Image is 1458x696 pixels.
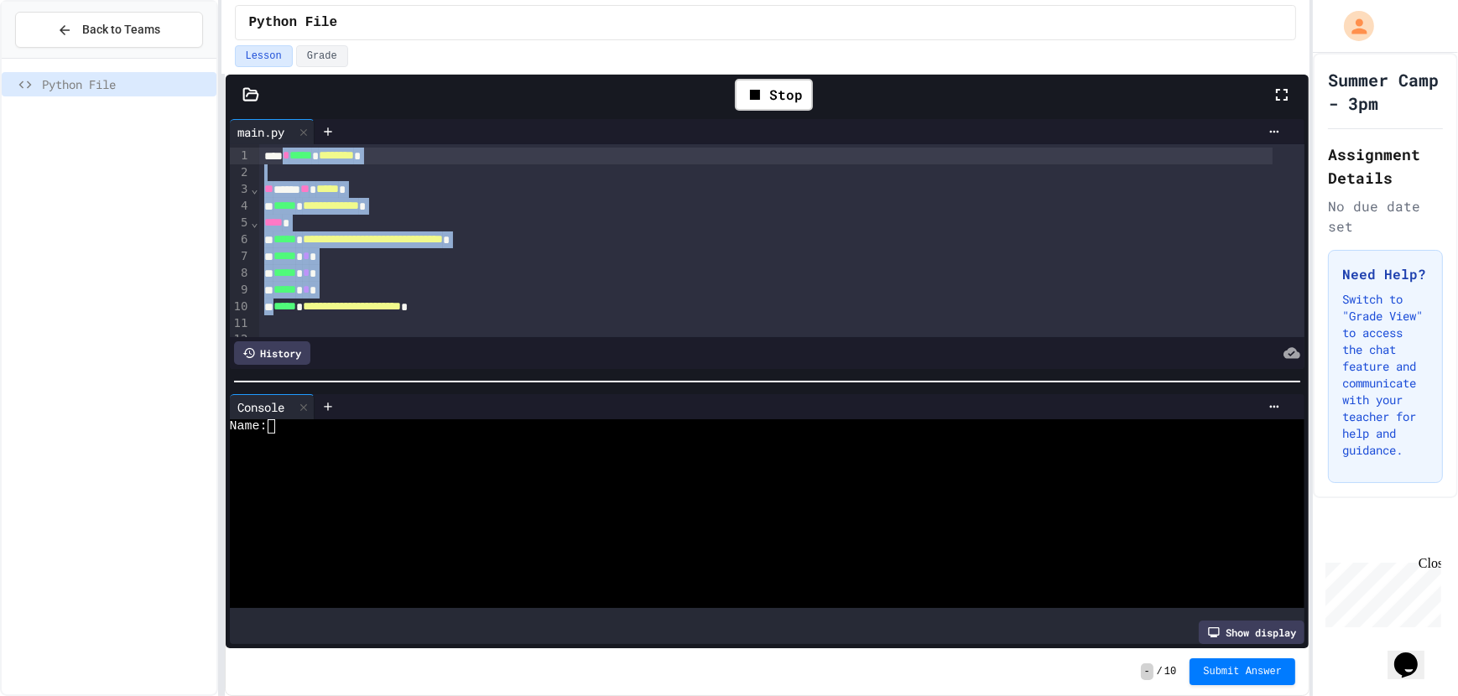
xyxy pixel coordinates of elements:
div: 5 [230,215,251,231]
button: Back to Teams [15,12,203,48]
div: Stop [735,79,813,111]
div: Console [230,394,315,419]
div: My Account [1326,7,1378,45]
div: main.py [230,123,294,141]
button: Grade [296,45,348,67]
span: Python File [249,13,338,33]
div: 2 [230,164,251,181]
span: Name: [230,419,268,434]
div: Console [230,398,294,416]
span: Fold line [250,182,258,195]
span: / [1157,665,1163,678]
h2: Assignment Details [1328,143,1443,190]
span: Fold line [250,216,258,229]
span: Back to Teams [82,21,160,39]
div: 11 [230,315,251,332]
button: Lesson [235,45,293,67]
span: 10 [1164,665,1176,678]
span: - [1141,663,1153,680]
div: 9 [230,282,251,299]
div: 12 [230,331,251,348]
div: 3 [230,181,251,198]
p: Switch to "Grade View" to access the chat feature and communicate with your teacher for help and ... [1342,291,1429,459]
h3: Need Help? [1342,264,1429,284]
div: 7 [230,248,251,265]
iframe: chat widget [1388,629,1441,679]
div: No due date set [1328,196,1443,236]
span: Python File [42,75,210,93]
div: 6 [230,231,251,248]
div: Chat with us now!Close [7,7,116,106]
div: 10 [230,299,251,315]
div: 8 [230,265,251,282]
iframe: chat widget [1319,556,1441,627]
div: main.py [230,119,315,144]
div: History [234,341,310,365]
button: Submit Answer [1190,658,1295,685]
div: 1 [230,148,251,164]
h1: Summer Camp - 3pm [1328,68,1443,115]
div: Show display [1199,621,1304,644]
div: 4 [230,198,251,215]
span: Submit Answer [1203,665,1282,678]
